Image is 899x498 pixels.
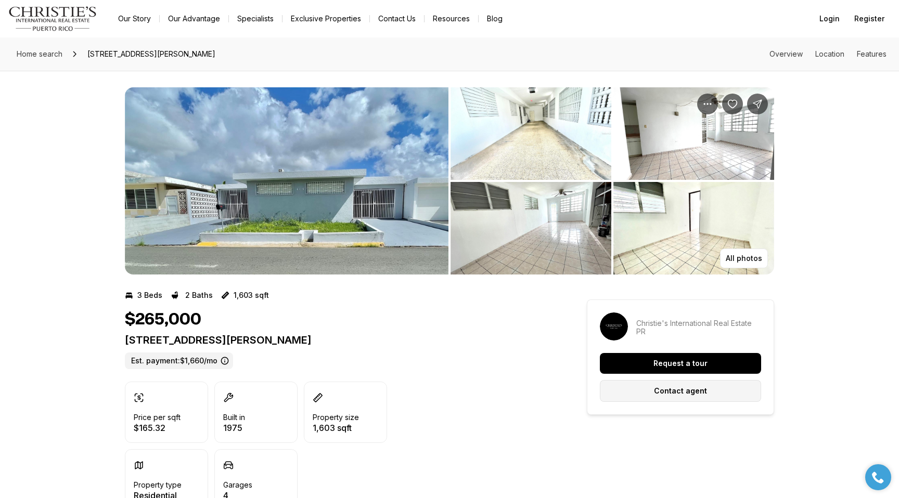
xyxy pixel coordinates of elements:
a: Specialists [229,11,282,26]
button: View image gallery [451,87,611,180]
button: View image gallery [125,87,448,274]
p: 1,603 sqft [313,424,359,432]
button: Contact agent [600,380,761,402]
a: Our Story [110,11,159,26]
button: View image gallery [613,182,774,274]
p: Contact agent [654,387,707,395]
p: Garages [223,481,252,489]
span: [STREET_ADDRESS][PERSON_NAME] [83,46,220,62]
p: 2 Baths [185,291,213,299]
button: View image gallery [451,182,611,274]
button: Login [813,8,846,29]
p: 3 Beds [137,291,162,299]
a: Our Advantage [160,11,228,26]
button: Share Property: 404 CALLE BAYAMON #404 [747,94,768,114]
li: 1 of 4 [125,87,448,274]
a: Resources [425,11,478,26]
label: Est. payment: $1,660/mo [125,352,233,369]
span: Home search [17,49,62,58]
span: Register [854,15,884,23]
button: Contact Us [370,11,424,26]
button: Save Property: 404 CALLE BAYAMON #404 [722,94,743,114]
p: Request a tour [653,359,708,368]
p: Price per sqft [134,413,181,422]
nav: Page section menu [769,50,887,58]
a: Exclusive Properties [282,11,369,26]
p: 1,603 sqft [234,291,269,299]
a: Skip to: Location [815,49,844,58]
p: All photos [726,254,762,263]
a: Skip to: Features [857,49,887,58]
span: Login [819,15,840,23]
button: All photos [720,248,768,268]
p: Property type [134,481,182,489]
p: 1975 [223,424,245,432]
p: Built in [223,413,245,422]
a: Skip to: Overview [769,49,803,58]
p: Christie's International Real Estate PR [636,319,761,336]
img: logo [8,6,97,31]
button: Property options [697,94,718,114]
div: Listing Photos [125,87,774,274]
button: View image gallery [613,87,774,180]
h1: $265,000 [125,310,201,330]
p: Property size [313,413,359,422]
p: $165.32 [134,424,181,432]
a: Blog [479,11,511,26]
p: [STREET_ADDRESS][PERSON_NAME] [125,334,549,346]
button: Request a tour [600,353,761,374]
li: 2 of 4 [451,87,774,274]
button: Register [848,8,891,29]
a: Home search [12,46,67,62]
